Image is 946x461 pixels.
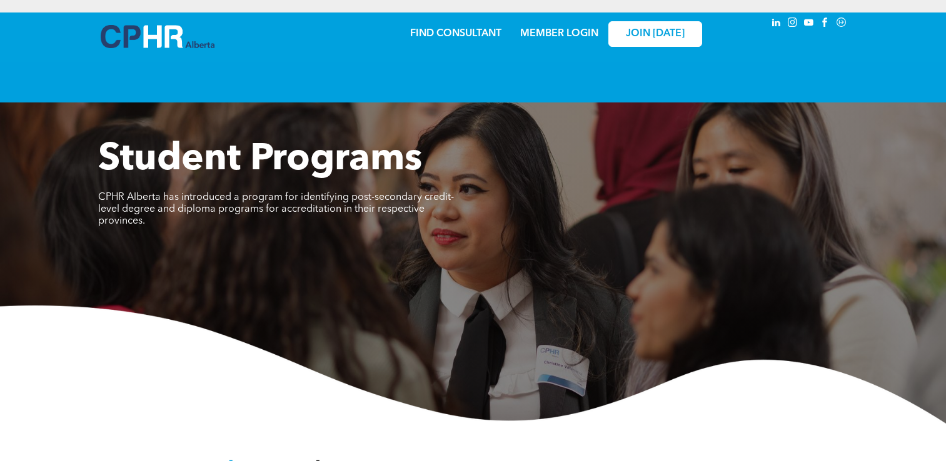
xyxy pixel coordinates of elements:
img: A blue and white logo for cp alberta [101,25,214,48]
a: facebook [818,16,832,32]
span: Student Programs [98,141,422,179]
a: JOIN [DATE] [608,21,702,47]
a: youtube [802,16,816,32]
a: linkedin [770,16,783,32]
a: FIND CONSULTANT [410,29,501,39]
span: CPHR Alberta has introduced a program for identifying post-secondary credit-level degree and dipl... [98,192,454,226]
a: Social network [835,16,848,32]
a: MEMBER LOGIN [520,29,598,39]
span: JOIN [DATE] [626,28,685,40]
a: instagram [786,16,800,32]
